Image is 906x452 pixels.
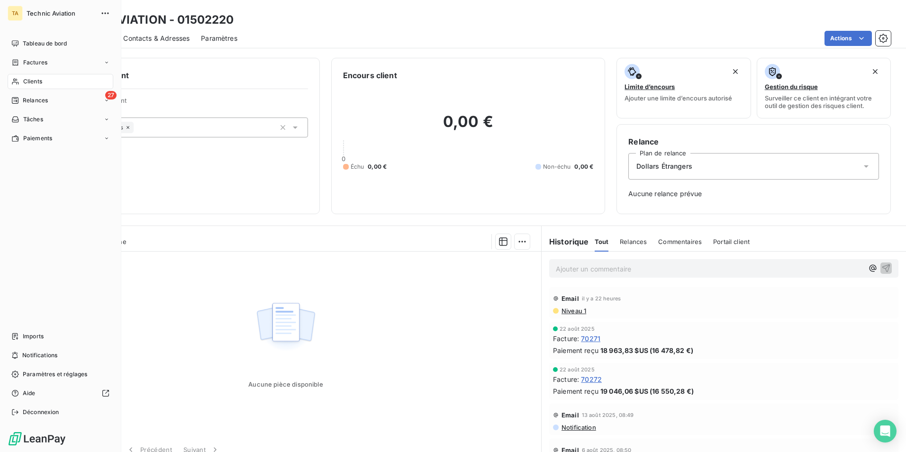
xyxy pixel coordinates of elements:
[628,136,879,147] h6: Relance
[343,70,397,81] h6: Encours client
[8,55,113,70] a: Factures
[105,91,117,99] span: 27
[8,367,113,382] a: Paramètres et réglages
[600,345,693,355] span: 18 963,83 $US (16 478,82 €)
[23,370,87,379] span: Paramètres et réglages
[562,411,579,419] span: Email
[123,34,190,43] span: Contacts & Adresses
[581,374,602,384] span: 70272
[8,36,113,51] a: Tableau de bord
[201,34,237,43] span: Paramètres
[561,424,596,431] span: Notification
[553,345,598,355] span: Paiement reçu
[560,326,595,332] span: 22 août 2025
[23,96,48,105] span: Relances
[542,236,589,247] h6: Historique
[543,163,571,171] span: Non-échu
[22,351,57,360] span: Notifications
[248,380,323,388] span: Aucune pièce disponible
[368,163,387,171] span: 0,00 €
[628,189,879,199] span: Aucune relance prévue
[658,238,702,245] span: Commentaires
[553,334,579,344] span: Facture :
[351,163,364,171] span: Échu
[23,134,52,143] span: Paiements
[582,296,621,301] span: il y a 22 heures
[874,420,897,443] div: Open Intercom Messenger
[8,386,113,401] a: Aide
[600,386,694,396] span: 19 046,06 $US (16 550,28 €)
[581,334,600,344] span: 70271
[8,93,113,108] a: 27Relances
[342,155,345,163] span: 0
[23,332,44,341] span: Imports
[636,162,692,171] span: Dollars Étrangers
[574,163,593,171] span: 0,00 €
[23,77,42,86] span: Clients
[343,112,594,141] h2: 0,00 €
[553,386,598,396] span: Paiement reçu
[27,9,95,17] span: Technic Aviation
[582,412,634,418] span: 13 août 2025, 08:49
[83,11,234,28] h3: CAE AVIATION - 01502220
[23,39,67,48] span: Tableau de bord
[255,298,316,356] img: Empty state
[8,74,113,89] a: Clients
[8,6,23,21] div: TA
[553,374,579,384] span: Facture :
[23,408,59,416] span: Déconnexion
[8,431,66,446] img: Logo LeanPay
[713,238,750,245] span: Portail client
[620,238,647,245] span: Relances
[8,329,113,344] a: Imports
[560,367,595,372] span: 22 août 2025
[595,238,609,245] span: Tout
[8,112,113,127] a: Tâches
[625,83,675,90] span: Limite d’encours
[8,131,113,146] a: Paiements
[23,115,43,124] span: Tâches
[616,58,751,118] button: Limite d’encoursAjouter une limite d’encours autorisé
[23,58,47,67] span: Factures
[76,97,308,110] span: Propriétés Client
[625,94,732,102] span: Ajouter une limite d’encours autorisé
[562,295,579,302] span: Email
[134,123,141,132] input: Ajouter une valeur
[561,307,586,315] span: Niveau 1
[23,389,36,398] span: Aide
[57,70,308,81] h6: Informations client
